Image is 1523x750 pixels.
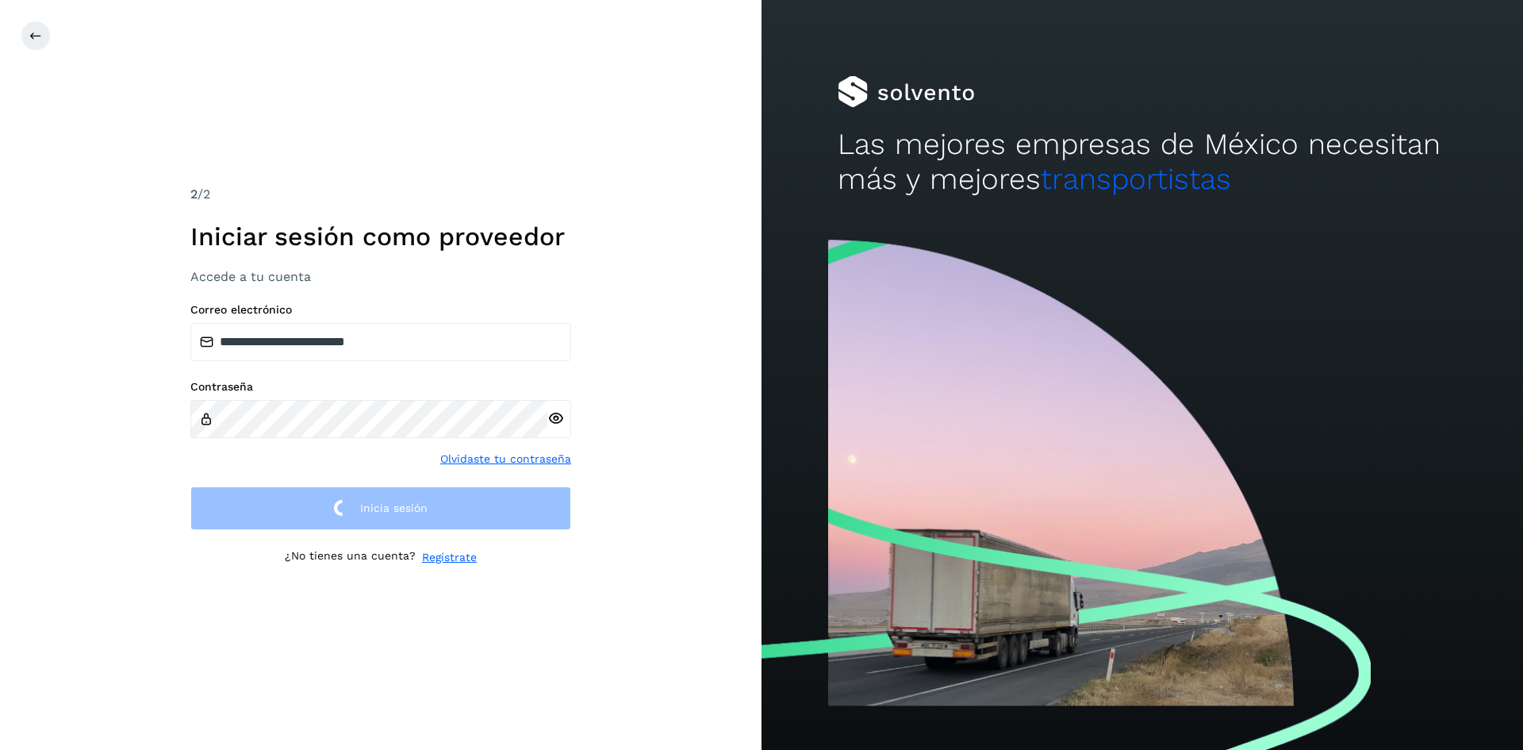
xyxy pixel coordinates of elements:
h2: Las mejores empresas de México necesitan más y mejores [838,127,1447,198]
span: Inicia sesión [360,502,428,513]
a: Olvidaste tu contraseña [440,451,571,467]
span: transportistas [1041,162,1231,196]
span: 2 [190,187,198,202]
a: Regístrate [422,549,477,566]
p: ¿No tienes una cuenta? [285,549,416,566]
label: Correo electrónico [190,303,571,317]
div: /2 [190,185,571,204]
label: Contraseña [190,380,571,394]
h3: Accede a tu cuenta [190,269,571,284]
button: Inicia sesión [190,487,571,530]
h1: Iniciar sesión como proveedor [190,221,571,252]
